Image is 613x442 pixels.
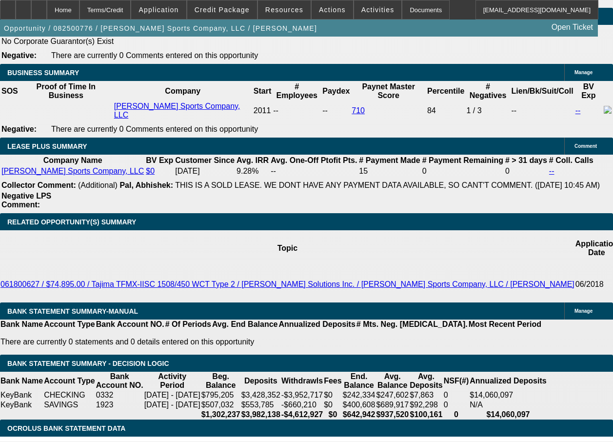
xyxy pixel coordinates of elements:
[409,410,443,420] th: $100,161
[352,106,365,115] a: 710
[201,410,241,420] th: $1,302,237
[236,166,269,176] td: 9.28%
[271,156,357,164] b: Avg. One-Off Ptofit Pts.
[212,320,278,329] th: Avg. End Balance
[241,372,281,390] th: Deposits
[43,156,102,164] b: Company Name
[342,372,376,390] th: End. Balance
[175,166,235,176] td: [DATE]
[1,125,37,133] b: Negative:
[409,400,443,410] td: $92,298
[511,101,574,120] td: --
[312,0,353,19] button: Actions
[270,166,357,176] td: --
[78,181,118,189] span: (Additional)
[323,390,342,400] td: $0
[548,19,597,36] a: Open Ticket
[1,51,37,60] b: Negative:
[427,87,464,95] b: Percentile
[258,0,311,19] button: Resources
[254,87,271,95] b: Start
[281,400,323,410] td: -$660,210
[273,106,278,115] span: --
[195,6,250,14] span: Credit Package
[468,320,542,329] th: Most Recent Period
[512,87,573,95] b: Lien/Bk/Suit/Coll
[362,82,415,100] b: Paynet Master Score
[443,410,470,420] th: 0
[201,400,241,410] td: $507,032
[604,106,612,114] img: facebook-icon.png
[146,167,155,175] a: $0
[7,142,87,150] span: LEASE PLUS SUMMARY
[7,360,169,367] span: Bank Statement Summary - Decision Logic
[175,181,600,189] span: THIS IS A SOLD LEASE. WE DONT HAVE ANY PAYMENT DATA AVAILABLE, SO CANT'T COMMENT. ([DATE] 10:45 AM)
[443,390,470,400] td: 0
[146,156,173,164] b: BV Exp
[278,320,356,329] th: Annualized Deposits
[96,390,144,400] td: 0332
[277,82,317,100] b: # Employees
[443,400,470,410] td: 0
[119,181,173,189] b: Pal, Abhishek:
[1,192,51,209] b: Negative LPS Comment:
[0,280,574,288] a: 061800627 / $74,895.00 / Tajima TFMX-IISC 1508/450 WCT Type 2 / [PERSON_NAME] Solutions Inc. / [P...
[469,410,547,420] th: $14,060,097
[358,166,420,176] td: 15
[96,372,144,390] th: Bank Account NO.
[43,390,96,400] td: CHECKING
[281,372,323,390] th: Withdrawls
[144,400,201,410] td: [DATE] - [DATE]
[342,410,376,420] th: $642,942
[376,390,409,400] td: $247,602
[549,167,554,175] a: --
[131,0,186,19] button: Application
[0,338,541,346] p: There are currently 0 statements and 0 details entered on this opportunity
[144,390,201,400] td: [DATE] - [DATE]
[342,390,376,400] td: $242,334
[469,400,547,410] td: N/A
[7,424,125,432] span: OCROLUS BANK STATEMENT DATA
[574,70,593,75] span: Manage
[574,143,597,149] span: Comment
[7,69,79,77] span: BUSINESS SUMMARY
[575,106,581,115] a: --
[7,307,138,315] span: BANK STATEMENT SUMMARY-MANUAL
[96,320,165,329] th: Bank Account NO.
[4,24,317,32] span: Opportunity / 082500776 / [PERSON_NAME] Sports Company, LLC / [PERSON_NAME]
[51,125,258,133] span: There are currently 0 Comments entered on this opportunity
[323,372,342,390] th: Fees
[342,400,376,410] td: $400,608
[469,372,547,390] th: Annualized Deposits
[359,156,420,164] b: # Payment Made
[241,390,281,400] td: $3,428,352
[422,156,503,164] b: # Payment Remaining
[165,87,200,95] b: Company
[466,106,509,115] div: 1 / 3
[322,87,350,95] b: Paydex
[201,390,241,400] td: $795,205
[281,390,323,400] td: -$3,952,717
[356,320,468,329] th: # Mts. Neg. [MEDICAL_DATA].
[443,372,470,390] th: NSF(#)
[361,6,395,14] span: Activities
[581,82,595,100] b: BV Exp
[376,372,409,390] th: Avg. Balance
[96,400,144,410] td: 1923
[505,156,547,164] b: # > 31 days
[409,372,443,390] th: Avg. Deposits
[505,166,548,176] td: 0
[138,6,178,14] span: Application
[114,102,240,119] a: [PERSON_NAME] Sports Company, LLC
[470,391,546,400] div: $14,060,097
[422,166,504,176] td: 0
[376,400,409,410] td: $689,917
[253,101,272,120] td: 2011
[323,410,342,420] th: $0
[319,6,346,14] span: Actions
[427,106,464,115] div: 84
[43,320,96,329] th: Account Type
[43,400,96,410] td: SAVINGS
[354,0,402,19] button: Activities
[241,410,281,420] th: $3,982,138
